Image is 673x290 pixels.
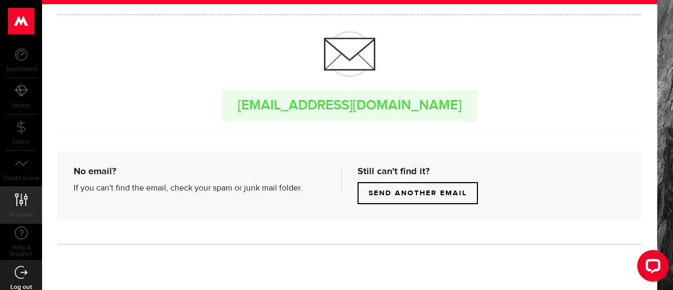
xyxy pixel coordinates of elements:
[74,182,331,195] p: If you can't find the email, check your spam or junk mail folder.
[324,31,375,77] img: Email Icon
[74,165,297,178] h6: No email?
[358,182,478,204] button: Send another email
[629,246,673,290] iframe: LiveChat chat widget
[358,165,592,178] h6: Still can't find it?
[222,90,477,121] span: [EMAIL_ADDRESS][DOMAIN_NAME]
